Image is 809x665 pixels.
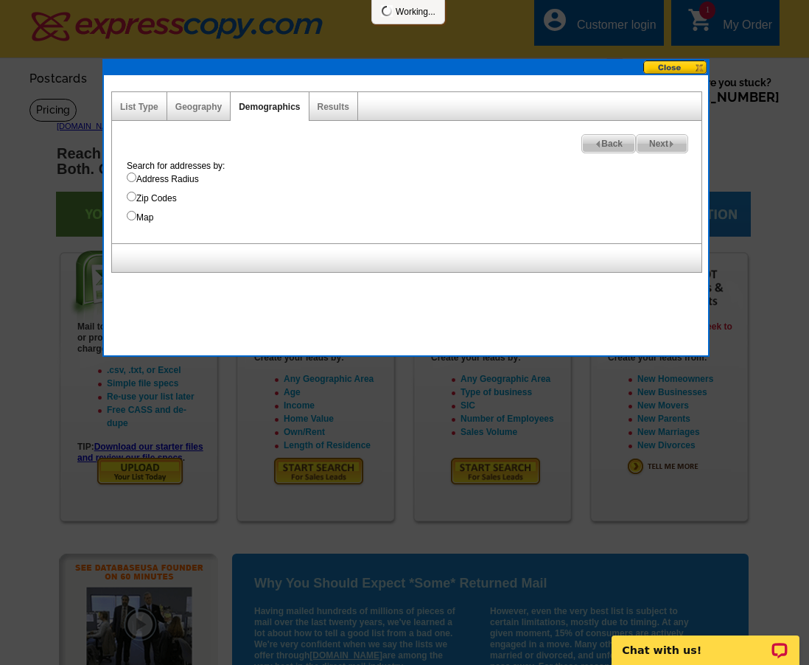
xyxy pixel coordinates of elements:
[636,134,688,153] a: Next
[381,5,393,17] img: loading...
[127,173,701,186] label: Address Radius
[127,192,136,201] input: Zip Codes
[127,211,136,220] input: Map
[602,619,809,665] iframe: LiveChat chat widget
[318,102,349,112] a: Results
[127,173,136,182] input: Address Radius
[595,141,601,147] img: button-prev-arrow-gray.png
[127,192,701,205] label: Zip Codes
[582,135,635,153] span: Back
[127,211,701,224] label: Map
[175,102,222,112] a: Geography
[239,102,300,112] a: Demographics
[668,141,675,147] img: button-next-arrow-gray.png
[581,134,636,153] a: Back
[637,135,687,153] span: Next
[119,159,701,224] div: Search for addresses by:
[120,102,158,112] a: List Type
